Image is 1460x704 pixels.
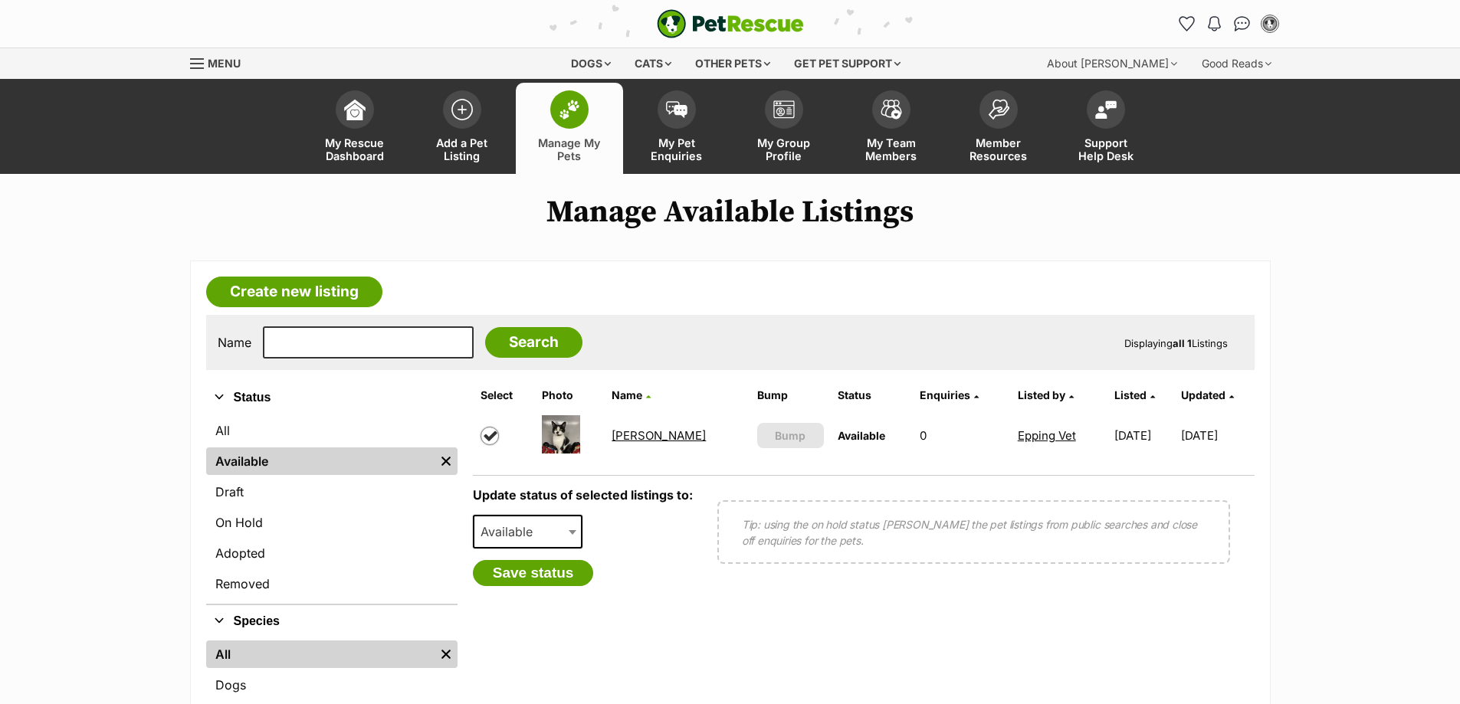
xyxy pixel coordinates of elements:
[435,640,458,668] a: Remove filter
[1262,16,1278,31] img: Epping Vet profile pic
[516,83,623,174] a: Manage My Pets
[612,388,642,401] span: Name
[1095,100,1117,119] img: help-desk-icon-fdf02630f3aa405de69fd3d07c3f3aa587a6932b1a1747fa1d2bba05be0121f9.svg
[485,327,582,358] input: Search
[206,611,458,631] button: Species
[1108,409,1179,462] td: [DATE]
[914,409,1010,462] td: 0
[428,136,497,162] span: Add a Pet Listing
[1202,11,1227,36] button: Notifications
[190,48,251,76] a: Menu
[750,136,819,162] span: My Group Profile
[344,99,366,120] img: dashboard-icon-eb2f2d2d3e046f16d808141f083e7271f6b2e854fb5c12c21221c1fb7104beca.svg
[1052,83,1160,174] a: Support Help Desk
[218,336,251,349] label: Name
[206,417,458,444] a: All
[666,101,687,118] img: pet-enquiries-icon-7e3ad2cf08bfb03b45e93fb7055b45f3efa6380592205ae92323e6603595dc1f.svg
[1071,136,1140,162] span: Support Help Desk
[206,640,435,668] a: All
[536,383,604,408] th: Photo
[642,136,711,162] span: My Pet Enquiries
[435,447,458,475] a: Remove filter
[474,383,534,408] th: Select
[988,99,1009,120] img: member-resources-icon-8e73f808a243e03378d46382f2149f9095a855e16c252ad45f914b54edf8863c.svg
[206,388,458,408] button: Status
[838,83,945,174] a: My Team Members
[1018,388,1074,401] a: Listed by
[1181,388,1234,401] a: Updated
[742,516,1206,548] p: Tip: using the on hold status [PERSON_NAME] the pet listings from public searches and close off e...
[612,428,706,443] a: [PERSON_NAME]
[1258,11,1282,36] button: My account
[206,671,458,699] a: Dogs
[1175,11,1199,36] a: Favourites
[1175,11,1282,36] ul: Account quick links
[535,136,604,162] span: Manage My Pets
[1230,11,1255,36] a: Conversations
[320,136,389,162] span: My Rescue Dashboard
[206,509,458,536] a: On Hold
[945,83,1052,174] a: Member Resources
[1114,388,1147,401] span: Listed
[684,48,781,79] div: Other pets
[775,427,805,444] span: Bump
[1181,388,1225,401] span: Updated
[657,9,804,38] a: PetRescue
[751,383,830,408] th: Bump
[1191,48,1282,79] div: Good Reads
[301,83,408,174] a: My Rescue Dashboard
[206,539,458,567] a: Adopted
[473,487,693,503] label: Update status of selected listings to:
[206,570,458,598] a: Removed
[1208,16,1220,31] img: notifications-46538b983faf8c2785f20acdc204bb7945ddae34d4c08c2a6579f10ce5e182be.svg
[624,48,682,79] div: Cats
[783,48,911,79] div: Get pet support
[560,48,622,79] div: Dogs
[473,515,583,548] span: Available
[730,83,838,174] a: My Group Profile
[757,423,824,448] button: Bump
[559,100,580,120] img: manage-my-pets-icon-02211641906a0b7f246fdf0571729dbe1e7629f14944591b6c1af311fb30b64b.svg
[1234,16,1250,31] img: chat-41dd97257d64d25036548639549fe6c8038ab92f7586957e7f3b1b290dea8141.svg
[657,9,804,38] img: logo-e224e6f780fb5917bec1dbf3a21bbac754714ae5b6737aabdf751b685950b380.svg
[474,521,548,542] span: Available
[206,277,382,307] a: Create new listing
[408,83,516,174] a: Add a Pet Listing
[208,57,241,70] span: Menu
[451,99,473,120] img: add-pet-listing-icon-0afa8454b4691262ce3f59096e99ab1cd57d4a30225e0717b998d2c9b9846f56.svg
[920,388,979,401] a: Enquiries
[1018,428,1076,443] a: Epping Vet
[773,100,795,119] img: group-profile-icon-3fa3cf56718a62981997c0bc7e787c4b2cf8bcc04b72c1350f741eb67cf2f40e.svg
[206,447,435,475] a: Available
[1036,48,1188,79] div: About [PERSON_NAME]
[206,478,458,506] a: Draft
[1114,388,1155,401] a: Listed
[920,388,970,401] span: translation missing: en.admin.listings.index.attributes.enquiries
[838,429,885,442] span: Available
[1018,388,1065,401] span: Listed by
[1173,337,1192,349] strong: all 1
[623,83,730,174] a: My Pet Enquiries
[881,100,902,120] img: team-members-icon-5396bd8760b3fe7c0b43da4ab00e1e3bb1a5d9ba89233759b79545d2d3fc5d0d.svg
[832,383,912,408] th: Status
[1181,409,1252,462] td: [DATE]
[206,414,458,604] div: Status
[612,388,651,401] a: Name
[1124,337,1228,349] span: Displaying Listings
[964,136,1033,162] span: Member Resources
[857,136,926,162] span: My Team Members
[473,560,594,586] button: Save status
